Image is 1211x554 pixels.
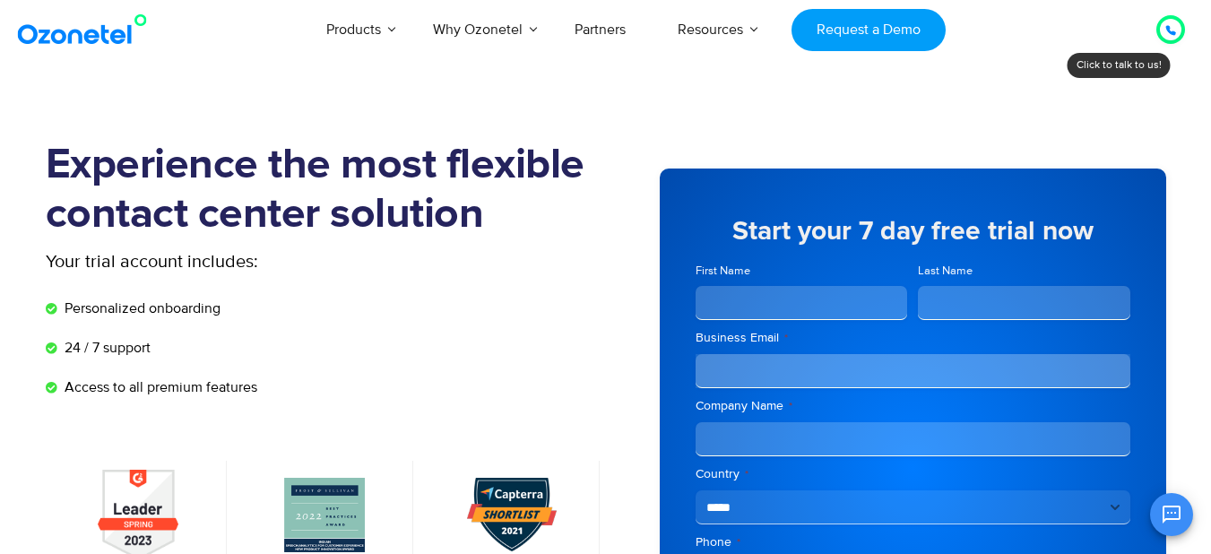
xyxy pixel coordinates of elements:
[60,337,151,359] span: 24 / 7 support
[1150,493,1193,536] button: Open chat
[60,298,221,319] span: Personalized onboarding
[696,397,1130,415] label: Company Name
[918,263,1130,280] label: Last Name
[60,377,257,398] span: Access to all premium features
[46,248,471,275] p: Your trial account includes:
[696,533,1130,551] label: Phone
[791,9,945,51] a: Request a Demo
[696,329,1130,347] label: Business Email
[696,263,908,280] label: First Name
[46,141,606,239] h1: Experience the most flexible contact center solution
[696,218,1130,245] h5: Start your 7 day free trial now
[696,465,1130,483] label: Country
